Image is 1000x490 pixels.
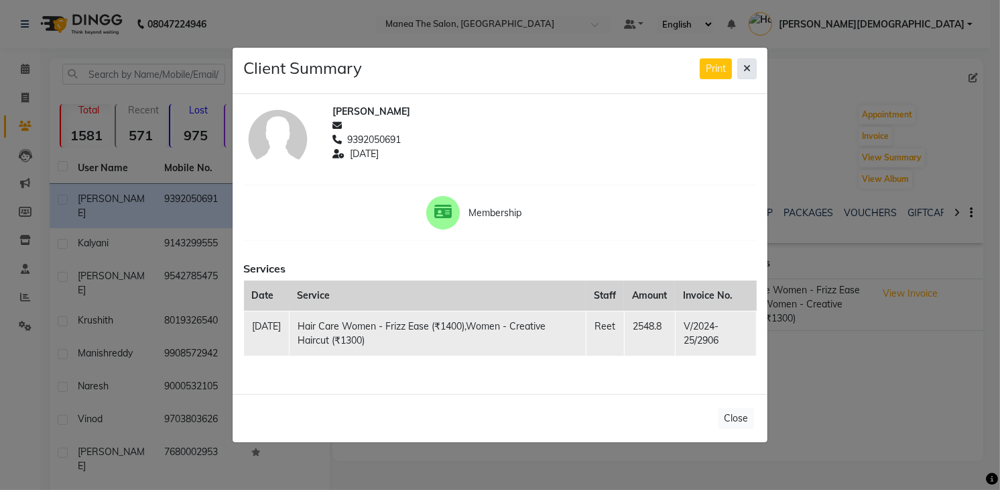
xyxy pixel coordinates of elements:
button: Close [718,408,754,429]
td: 2548.8 [624,311,675,356]
button: Print [700,58,732,79]
td: V/2024-25/2906 [675,311,756,356]
td: Hair Care Women - Frizz Ease (₹1400),Women - Creative Haircut (₹1300) [290,311,586,356]
h4: Client Summary [243,58,362,78]
span: [PERSON_NAME] [332,105,410,119]
th: Date [244,281,290,311]
h6: Services [243,262,757,275]
th: Amount [624,281,675,311]
td: Reet [586,311,624,356]
span: [DATE] [350,147,379,161]
th: Service [290,281,586,311]
span: 9392050691 [347,133,401,147]
td: [DATE] [244,311,290,356]
th: Staff [586,281,624,311]
th: Invoice No. [675,281,756,311]
span: Membership [468,206,574,220]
